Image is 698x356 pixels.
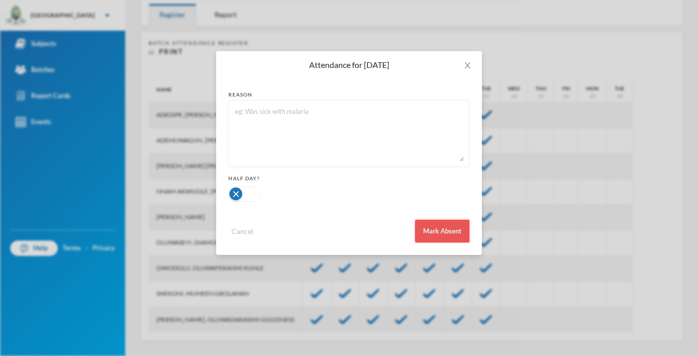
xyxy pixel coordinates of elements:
div: reason [228,91,470,99]
div: Attendance for [DATE] [228,59,470,70]
button: Mark Absent [415,220,470,243]
div: Half Day? [228,175,470,182]
i: icon: close [463,61,472,69]
button: Cancel [228,225,257,237]
button: Close [453,51,482,80]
